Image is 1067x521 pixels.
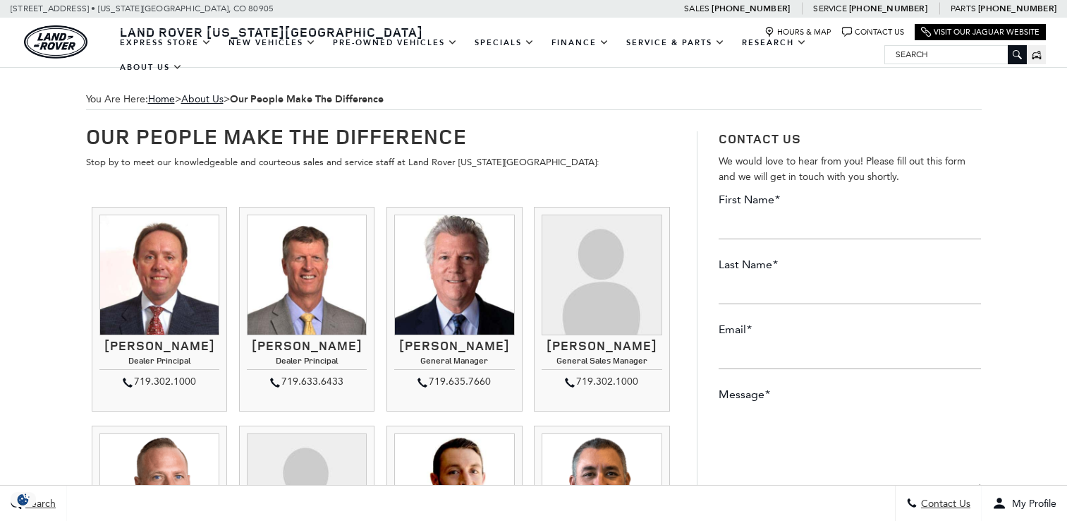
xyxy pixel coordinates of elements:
img: Opt-Out Icon [7,492,39,507]
h4: Dealer Principal [247,356,367,369]
h3: [PERSON_NAME] [542,339,661,353]
div: 719.302.1000 [99,373,219,390]
a: About Us [111,55,191,80]
h3: [PERSON_NAME] [99,339,219,353]
h1: Our People Make The Difference [86,124,676,148]
div: 719.635.7660 [394,373,514,390]
a: Home [148,93,175,105]
h4: Dealer Principal [99,356,219,369]
a: About Us [181,93,224,105]
h3: [PERSON_NAME] [394,339,514,353]
h3: [PERSON_NAME] [247,339,367,353]
h4: General Sales Manager [542,356,661,369]
a: EXPRESS STORE [111,30,220,55]
section: Click to Open Cookie Consent Modal [7,492,39,507]
button: Open user profile menu [982,486,1067,521]
a: [PHONE_NUMBER] [978,3,1056,14]
span: Service [813,4,846,13]
img: Land Rover [24,25,87,59]
label: First Name [719,192,780,208]
a: [PHONE_NUMBER] [849,3,927,14]
a: Contact Us [842,27,904,37]
div: Breadcrumbs [86,89,982,110]
label: Last Name [719,257,778,273]
h4: General Manager [394,356,514,369]
a: Service & Parts [618,30,733,55]
span: We would love to hear from you! Please fill out this form and we will get in touch with you shortly. [719,155,965,183]
a: Land Rover [US_STATE][GEOGRAPHIC_DATA] [111,23,432,40]
a: land-rover [24,25,87,59]
img: Kimberley Zacharias [542,215,661,335]
a: Pre-Owned Vehicles [324,30,466,55]
img: Ray Reilly [394,215,514,335]
img: Mike Jorgensen [247,215,367,335]
a: [PHONE_NUMBER] [712,3,790,14]
nav: Main Navigation [111,30,884,80]
label: Email [719,322,752,337]
span: Parts [951,4,976,13]
span: > [181,93,384,105]
span: Contact Us [917,498,970,510]
a: Hours & Map [764,27,831,37]
img: Thom Buckley [99,215,219,335]
h3: Contact Us [719,131,981,147]
span: My Profile [1006,498,1056,510]
a: New Vehicles [220,30,324,55]
strong: Our People Make The Difference [230,92,384,106]
a: Finance [543,30,618,55]
label: Message [719,387,770,402]
span: > [148,93,384,105]
div: 719.633.6433 [247,373,367,390]
span: Sales [684,4,709,13]
div: 719.302.1000 [542,373,661,390]
a: Visit Our Jaguar Website [921,27,1039,37]
input: Search [885,46,1026,63]
a: Research [733,30,815,55]
a: [STREET_ADDRESS] • [US_STATE][GEOGRAPHIC_DATA], CO 80905 [11,4,274,13]
span: You Are Here: [86,89,982,110]
span: Land Rover [US_STATE][GEOGRAPHIC_DATA] [120,23,423,40]
p: Stop by to meet our knowledgeable and courteous sales and service staff at Land Rover [US_STATE][... [86,155,676,170]
a: Specials [466,30,543,55]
